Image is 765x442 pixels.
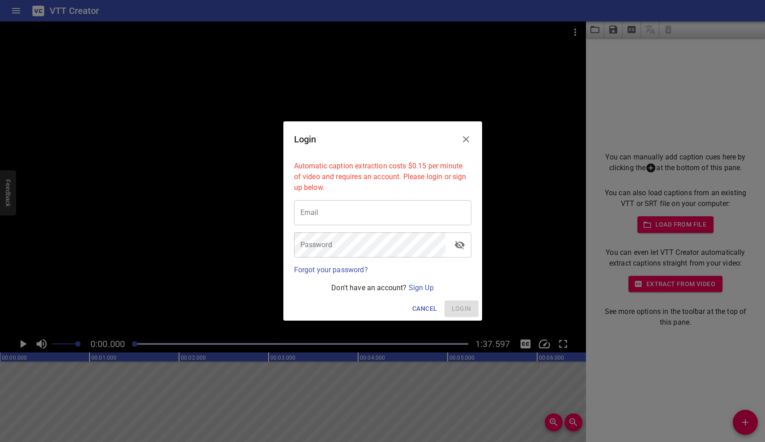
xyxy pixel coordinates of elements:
p: Don't have an account? [294,283,471,293]
span: Please enter your email and password above. [444,300,479,317]
a: Forgot your password? [294,266,368,274]
button: Close [455,129,477,150]
h6: Login [294,132,316,146]
a: Sign Up [409,283,434,292]
button: toggle password visibility [449,234,470,256]
p: Automatic caption extraction costs $0.15 per minute of video and requires an account. Please logi... [294,161,471,193]
span: Cancel [412,303,437,314]
button: Cancel [409,300,440,317]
